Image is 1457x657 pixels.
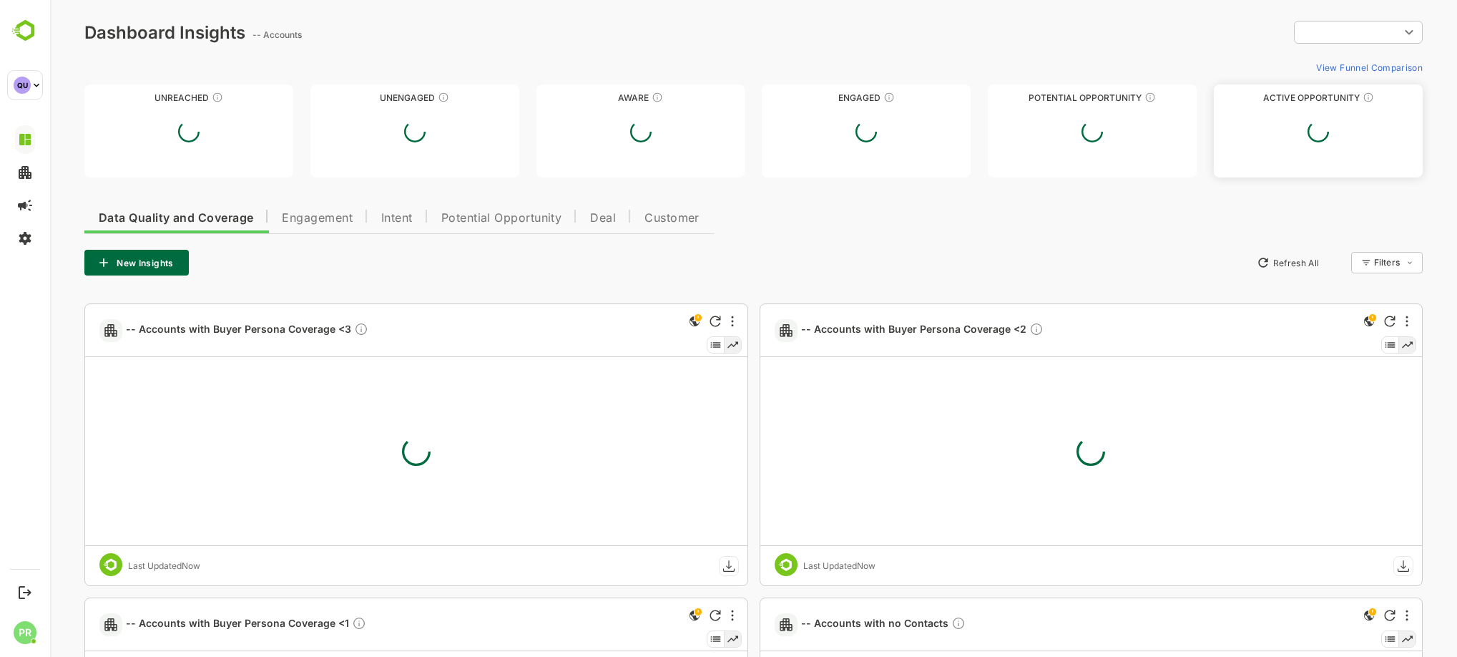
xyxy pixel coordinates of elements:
[636,607,653,626] div: This is a global insight. Segment selection is not applicable for this view
[331,213,363,224] span: Intent
[486,92,695,103] div: Aware
[753,560,825,571] div: Last Updated Now
[712,92,921,103] div: Engaged
[76,616,316,633] span: -- Accounts with Buyer Persona Coverage <1
[833,92,845,103] div: These accounts are warm, further nurturing would qualify them to MQAs
[602,92,613,103] div: These accounts have just entered the buying cycle and need further nurturing
[1313,92,1324,103] div: These accounts have open opportunities which might be at any of the Sales Stages
[76,322,324,339] a: -- Accounts with Buyer Persona Coverage <3Description not present
[594,213,649,224] span: Customer
[1200,251,1275,274] button: Refresh All
[388,92,399,103] div: These accounts have not shown enough engagement and need nurturing
[1260,56,1373,79] button: View Funnel Comparison
[938,92,1147,103] div: Potential Opportunity
[14,621,36,644] div: PR
[1324,257,1350,268] div: Filters
[636,313,653,332] div: This is a global insight. Segment selection is not applicable for this view
[34,22,195,43] div: Dashboard Insights
[1164,92,1373,103] div: Active Opportunity
[15,583,34,602] button: Logout
[14,77,31,94] div: QU
[7,17,44,44] img: BambooboxLogoMark.f1c84d78b4c51b1a7b5f700c9845e183.svg
[751,322,994,339] span: -- Accounts with Buyer Persona Coverage <2
[260,92,469,103] div: Unengaged
[34,92,243,103] div: Unreached
[1310,313,1328,332] div: This is a global insight. Segment selection is not applicable for this view
[1244,19,1373,45] div: ​
[659,610,671,621] div: Refresh
[76,322,318,339] span: -- Accounts with Buyer Persona Coverage <3
[302,616,316,633] div: Description not present
[681,610,684,621] div: More
[76,616,322,633] a: -- Accounts with Buyer Persona Coverage <1Description not present
[1094,92,1106,103] div: These accounts are MQAs and can be passed on to Inside Sales
[979,322,994,339] div: Description not present
[49,213,203,224] span: Data Quality and Coverage
[34,250,139,276] button: New Insights
[202,29,256,40] ag: -- Accounts
[1334,316,1345,327] div: Refresh
[232,213,303,224] span: Engagement
[751,322,999,339] a: -- Accounts with Buyer Persona Coverage <2Description not present
[1355,316,1358,327] div: More
[78,560,150,571] div: Last Updated Now
[540,213,566,224] span: Deal
[681,316,684,327] div: More
[1323,250,1373,276] div: Filters
[1355,610,1358,621] div: More
[304,322,318,339] div: Description not present
[391,213,512,224] span: Potential Opportunity
[751,616,916,633] span: -- Accounts with no Contacts
[1310,607,1328,626] div: This is a global insight. Segment selection is not applicable for this view
[1334,610,1345,621] div: Refresh
[162,92,173,103] div: These accounts have not been engaged with for a defined time period
[751,616,921,633] a: -- Accounts with no ContactsDescription not present
[901,616,916,633] div: Description not present
[659,316,671,327] div: Refresh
